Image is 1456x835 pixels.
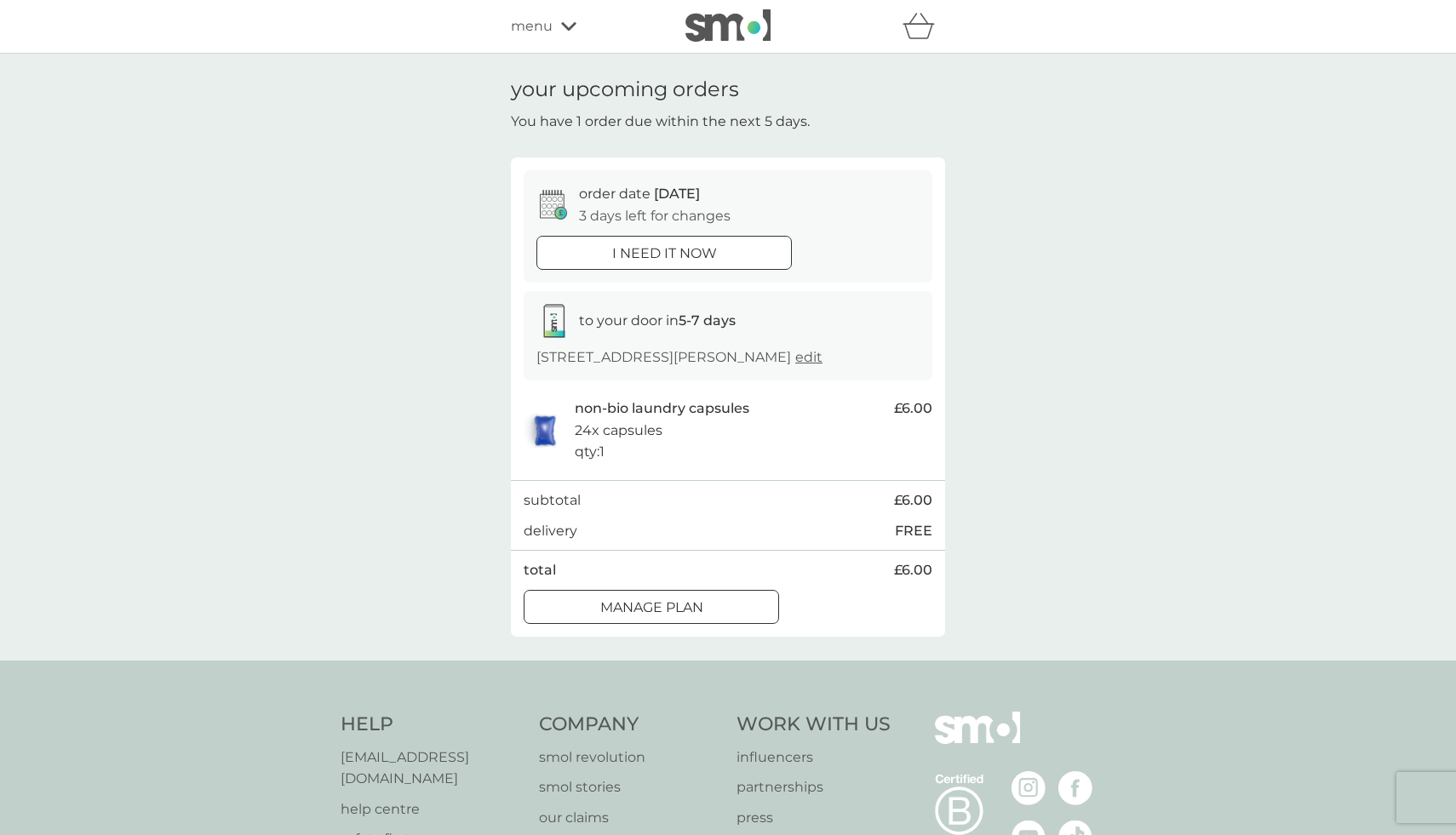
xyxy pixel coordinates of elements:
[341,746,522,790] a: [EMAIL_ADDRESS][DOMAIN_NAME]
[903,9,945,43] div: basket
[511,15,553,37] span: menu
[539,776,720,798] a: smol stories
[575,420,662,442] p: 24x capsules
[539,746,720,769] a: smol revolution
[895,520,932,542] p: FREE
[654,186,700,202] span: [DATE]
[536,346,823,369] p: [STREET_ADDRESS][PERSON_NAME]
[685,9,771,42] img: smol
[737,712,891,738] h4: Work With Us
[579,183,700,205] p: order date
[737,807,891,829] a: press
[341,798,522,821] a: help centre
[524,489,581,512] p: subtotal
[894,397,932,420] span: £6.00
[524,590,779,624] button: Manage plan
[539,712,720,738] h4: Company
[539,807,720,829] a: our claims
[600,597,703,619] p: Manage plan
[795,349,823,365] a: edit
[579,312,736,329] span: to your door in
[536,236,792,270] button: i need it now
[1012,771,1046,805] img: visit the smol Instagram page
[341,712,522,738] h4: Help
[737,776,891,798] a: partnerships
[1058,771,1092,805] img: visit the smol Facebook page
[894,489,932,512] span: £6.00
[894,559,932,581] span: £6.00
[524,520,577,542] p: delivery
[524,559,556,581] p: total
[511,111,810,133] p: You have 1 order due within the next 5 days.
[612,243,717,265] p: i need it now
[575,441,605,463] p: qty : 1
[737,746,891,769] a: influencers
[579,205,731,227] p: 3 days left for changes
[511,77,739,102] h1: your upcoming orders
[575,397,749,420] p: non-bio laundry capsules
[679,312,736,329] strong: 5-7 days
[935,712,1020,769] img: smol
